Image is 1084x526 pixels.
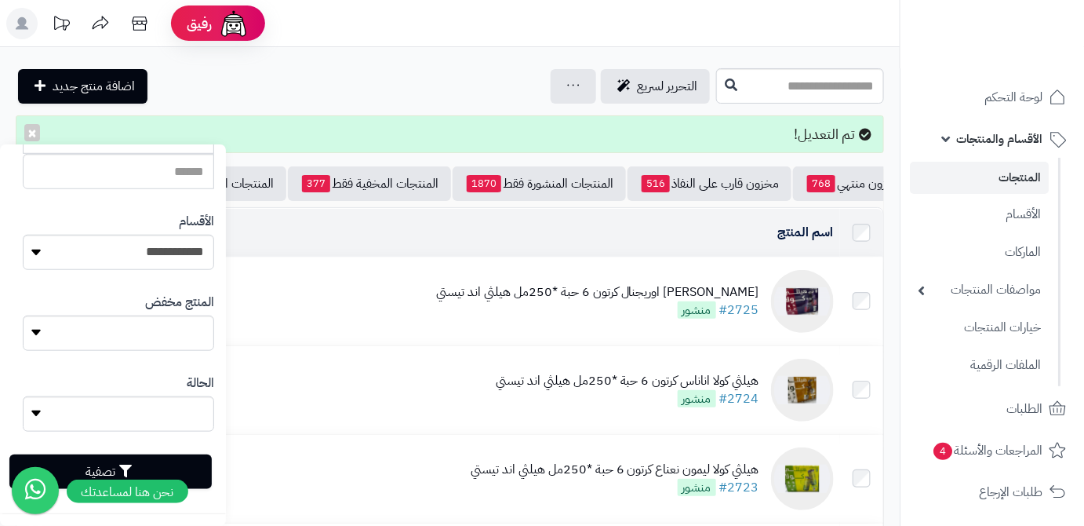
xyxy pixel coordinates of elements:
[807,175,835,192] span: 768
[471,461,759,479] div: هيلثي كولا ليمون نعناع كرتون 6 حبة *250مل هيلثي اند تيستي
[910,273,1049,307] a: مواصفات المنتجات
[910,162,1049,194] a: المنتجات
[678,301,716,319] span: منشور
[1006,398,1042,420] span: الطلبات
[933,443,952,460] span: 4
[910,432,1075,469] a: المراجعات والأسئلة4
[637,77,697,96] span: التحرير لسريع
[53,77,135,96] span: اضافة منتج جديد
[302,175,330,192] span: 377
[793,166,914,201] a: مخزون منتهي768
[467,175,501,192] span: 1870
[42,8,81,43] a: تحديثات المنصة
[145,294,214,312] label: المنتج مخفض
[627,166,791,201] a: مخزون قارب على النفاذ516
[187,14,212,33] span: رفيق
[436,283,759,301] div: [PERSON_NAME] اوريجنال كرتون 6 حبة *250مل هيلثي اند تيستي
[642,175,670,192] span: 516
[956,128,1042,150] span: الأقسام والمنتجات
[9,455,212,489] button: تصفية
[771,359,834,422] img: هيلثي كولا اناناس كرتون 6 حبة *250مل هيلثي اند تيستي
[288,166,451,201] a: المنتجات المخفية فقط377
[24,124,40,141] button: ×
[678,390,716,407] span: منشور
[771,270,834,333] img: هيلثي كولا اوريجنال كرتون 6 حبة *250مل هيلثي اند تيستي
[601,69,710,104] a: التحرير لسريع
[453,166,626,201] a: المنتجات المنشورة فقط1870
[771,447,834,510] img: هيلثي كولا ليمون نعناع كرتون 6 حبة *250مل هيلثي اند تيستي
[910,198,1049,232] a: الأقسام
[778,223,834,242] a: اسم المنتج
[719,301,759,320] a: #2725
[218,8,249,39] img: ai-face.png
[18,69,147,104] a: اضافة منتج جديد
[678,479,716,496] span: منشور
[719,389,759,408] a: #2724
[179,213,214,231] label: الأقسام
[910,79,1075,116] a: لوحة التحكم
[979,481,1042,503] span: طلبات الإرجاع
[932,440,1042,462] span: المراجعات والأسئلة
[910,311,1049,345] a: خيارات المنتجات
[910,349,1049,382] a: الملفات الرقمية
[910,390,1075,428] a: الطلبات
[187,374,214,393] label: الحالة
[910,236,1049,269] a: الماركات
[910,473,1075,511] a: طلبات الإرجاع
[977,42,1069,75] img: logo-2.png
[16,115,884,153] div: تم التعديل!
[719,478,759,497] a: #2723
[496,372,759,390] div: هيلثي كولا اناناس كرتون 6 حبة *250مل هيلثي اند تيستي
[984,86,1042,108] span: لوحة التحكم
